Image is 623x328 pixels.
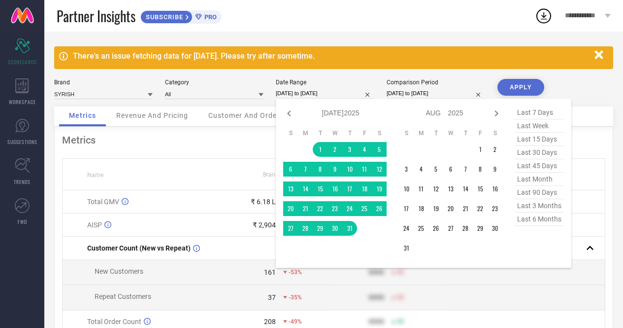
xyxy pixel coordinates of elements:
th: Wednesday [328,129,342,137]
td: Wed Jul 30 2025 [328,221,342,236]
td: Wed Aug 20 2025 [443,201,458,216]
td: Wed Aug 13 2025 [443,182,458,196]
span: Repeat Customers [95,292,151,300]
span: last 6 months [515,213,564,226]
div: 161 [264,268,276,276]
td: Sat Aug 02 2025 [488,142,502,157]
th: Monday [414,129,428,137]
td: Wed Jul 23 2025 [328,201,342,216]
span: Total GMV [87,198,119,206]
span: last 30 days [515,146,564,159]
td: Fri Aug 15 2025 [473,182,488,196]
span: -49% [289,318,302,325]
td: Thu Jul 17 2025 [342,182,357,196]
td: Sun Aug 24 2025 [399,221,414,236]
input: Select comparison period [387,88,485,99]
td: Fri Aug 08 2025 [473,162,488,177]
td: Sat Jul 05 2025 [372,142,387,157]
td: Sun Aug 10 2025 [399,182,414,196]
th: Sunday [399,129,414,137]
span: Brand Value [263,171,295,178]
td: Fri Jul 11 2025 [357,162,372,177]
span: last month [515,173,564,186]
td: Fri Aug 22 2025 [473,201,488,216]
div: Comparison Period [387,79,485,86]
td: Sat Jul 19 2025 [372,182,387,196]
td: Wed Aug 27 2025 [443,221,458,236]
span: 50 [397,294,404,301]
td: Tue Jul 08 2025 [313,162,328,177]
th: Saturday [488,129,502,137]
div: Open download list [535,7,553,25]
td: Tue Aug 26 2025 [428,221,443,236]
td: Tue Aug 12 2025 [428,182,443,196]
td: Wed Jul 16 2025 [328,182,342,196]
th: Saturday [372,129,387,137]
a: SUBSCRIBEPRO [140,8,222,24]
th: Thursday [342,129,357,137]
div: ₹ 2,904 [253,221,276,229]
span: Name [87,172,103,179]
div: 208 [264,318,276,326]
td: Sat Aug 09 2025 [488,162,502,177]
span: Customer Count (New vs Repeat) [87,244,191,252]
td: Thu Aug 21 2025 [458,201,473,216]
span: WORKSPACE [9,98,36,106]
span: -35% [289,294,302,301]
th: Friday [357,129,372,137]
td: Thu Jul 03 2025 [342,142,357,157]
span: Revenue And Pricing [116,111,188,119]
td: Fri Aug 29 2025 [473,221,488,236]
td: Thu Aug 07 2025 [458,162,473,177]
div: Date Range [276,79,374,86]
th: Wednesday [443,129,458,137]
td: Wed Jul 09 2025 [328,162,342,177]
td: Tue Jul 01 2025 [313,142,328,157]
td: Mon Jul 14 2025 [298,182,313,196]
span: SCORECARDS [8,58,37,66]
td: Sat Jul 12 2025 [372,162,387,177]
td: Tue Jul 22 2025 [313,201,328,216]
th: Friday [473,129,488,137]
td: Sun Aug 17 2025 [399,201,414,216]
span: Total Order Count [87,318,141,326]
span: last 90 days [515,186,564,199]
span: Partner Insights [57,6,135,26]
td: Sat Aug 30 2025 [488,221,502,236]
td: Sun Aug 31 2025 [399,241,414,255]
th: Thursday [458,129,473,137]
span: 50 [397,269,404,276]
td: Thu Jul 10 2025 [342,162,357,177]
span: SUBSCRIBE [141,13,186,21]
span: TRENDS [14,178,31,185]
td: Mon Aug 18 2025 [414,201,428,216]
td: Fri Jul 18 2025 [357,182,372,196]
div: ₹ 6.18 L [251,198,276,206]
td: Fri Jul 25 2025 [357,201,372,216]
span: last 15 days [515,133,564,146]
div: 37 [268,293,276,301]
td: Mon Jul 21 2025 [298,201,313,216]
td: Mon Aug 25 2025 [414,221,428,236]
span: FWD [18,218,27,225]
div: Category [165,79,263,86]
td: Mon Jul 28 2025 [298,221,313,236]
td: Thu Aug 28 2025 [458,221,473,236]
td: Thu Aug 14 2025 [458,182,473,196]
button: APPLY [497,79,544,96]
span: last 45 days [515,159,564,173]
div: 9999 [368,293,384,301]
span: PRO [202,13,217,21]
span: -53% [289,269,302,276]
td: Sat Jul 26 2025 [372,201,387,216]
td: Mon Aug 11 2025 [414,182,428,196]
td: Sun Jul 27 2025 [283,221,298,236]
span: last 7 days [515,106,564,119]
td: Tue Jul 29 2025 [313,221,328,236]
td: Sun Jul 13 2025 [283,182,298,196]
span: SUGGESTIONS [7,138,37,146]
td: Sat Aug 16 2025 [488,182,502,196]
div: 9999 [368,268,384,276]
th: Tuesday [313,129,328,137]
td: Tue Aug 05 2025 [428,162,443,177]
